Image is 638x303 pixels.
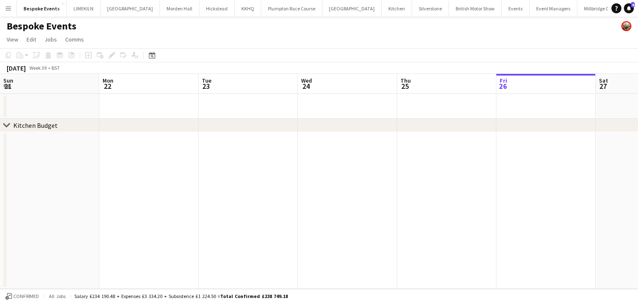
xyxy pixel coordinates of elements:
div: BST [52,65,60,71]
app-user-avatar: Staffing Manager [621,21,631,31]
span: 26 [498,81,507,91]
span: 27 [598,81,608,91]
span: 4 [631,2,635,7]
span: Sun [3,77,13,84]
span: Wed [301,77,312,84]
button: British Motor Show [449,0,502,17]
span: Jobs [44,36,57,43]
button: Bespoke Events [17,0,67,17]
span: Fri [500,77,507,84]
span: Mon [103,77,113,84]
span: Comms [65,36,84,43]
span: 23 [201,81,211,91]
span: Edit [27,36,36,43]
div: Kitchen Budget [13,121,58,130]
button: Event Managers [530,0,577,17]
span: 24 [300,81,312,91]
span: Sat [599,77,608,84]
button: LIMEKILN [67,0,101,17]
div: [DATE] [7,64,26,72]
button: Kitchen [382,0,412,17]
button: KKHQ [235,0,261,17]
button: Millbridge Court [577,0,624,17]
span: All jobs [47,293,67,299]
span: Total Confirmed £238 749.18 [220,293,288,299]
a: View [3,34,22,45]
div: Salary £234 190.48 + Expenses £3 334.20 + Subsistence £1 224.50 = [74,293,288,299]
span: 25 [399,81,411,91]
h1: Bespoke Events [7,20,76,32]
a: Jobs [41,34,60,45]
button: Confirmed [4,292,40,301]
button: Silverstone [412,0,449,17]
span: Thu [400,77,411,84]
button: Hickstead [199,0,235,17]
span: View [7,36,18,43]
span: Week 39 [27,65,48,71]
button: [GEOGRAPHIC_DATA] [101,0,160,17]
span: 21 [2,81,13,91]
a: Comms [62,34,87,45]
button: Morden Hall [160,0,199,17]
a: Edit [23,34,39,45]
button: Events [502,0,530,17]
button: [GEOGRAPHIC_DATA] [322,0,382,17]
span: 22 [101,81,113,91]
span: Tue [202,77,211,84]
span: Confirmed [13,293,39,299]
button: Plumpton Race Course [261,0,322,17]
a: 4 [624,3,634,13]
